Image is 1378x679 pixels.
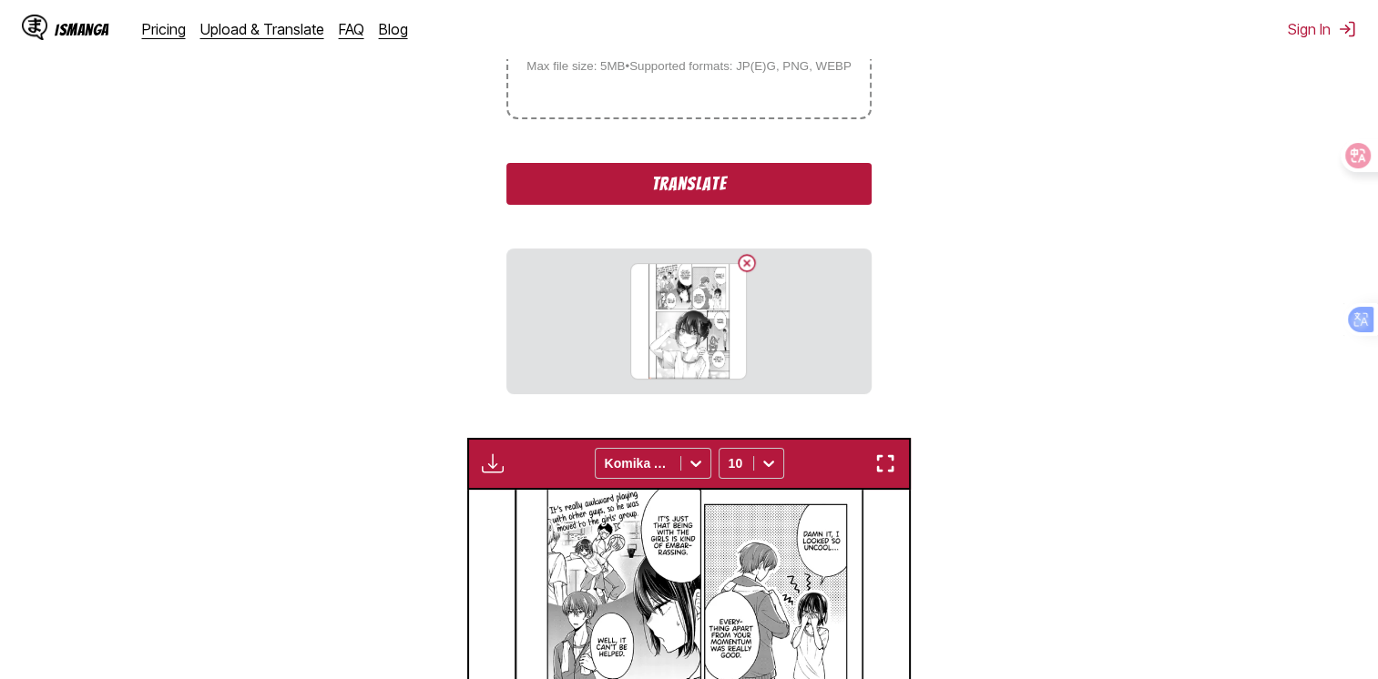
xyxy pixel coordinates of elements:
a: FAQ [339,20,364,38]
img: Download translated images [482,452,504,474]
img: Enter fullscreen [874,452,896,474]
small: Max file size: 5MB • Supported formats: JP(E)G, PNG, WEBP [512,59,866,73]
img: IsManga Logo [22,15,47,40]
img: Sign out [1338,20,1356,38]
div: IsManga [55,21,109,38]
a: Upload & Translate [200,20,324,38]
a: Pricing [142,20,186,38]
a: IsManga LogoIsManga [22,15,142,44]
button: Delete image [736,252,758,274]
button: Sign In [1288,20,1356,38]
a: Blog [379,20,408,38]
button: Translate [506,163,871,205]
